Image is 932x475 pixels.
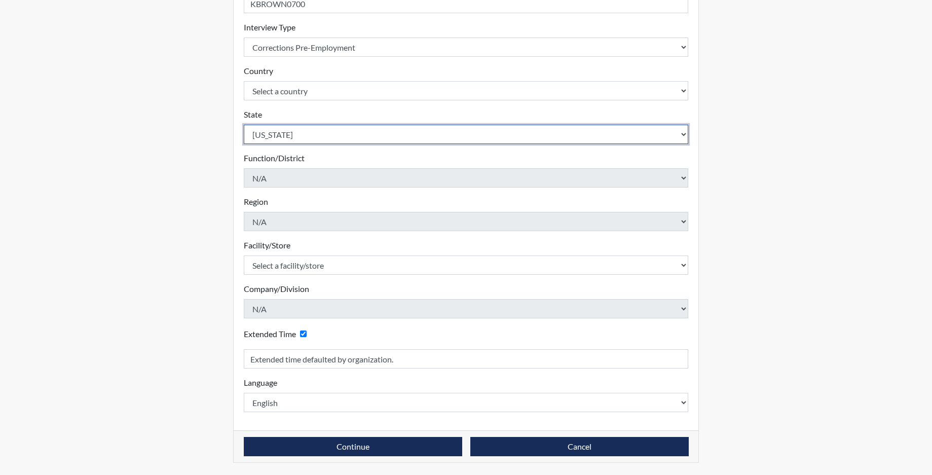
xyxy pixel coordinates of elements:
[244,328,296,340] label: Extended Time
[244,239,290,251] label: Facility/Store
[470,437,689,456] button: Cancel
[244,326,311,341] div: Checking this box will provide the interviewee with an accomodation of extra time to answer each ...
[244,283,309,295] label: Company/Division
[244,108,262,121] label: State
[244,152,305,164] label: Function/District
[244,377,277,389] label: Language
[244,21,295,33] label: Interview Type
[244,196,268,208] label: Region
[244,65,273,77] label: Country
[244,437,462,456] button: Continue
[244,349,689,369] input: Reason for Extension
